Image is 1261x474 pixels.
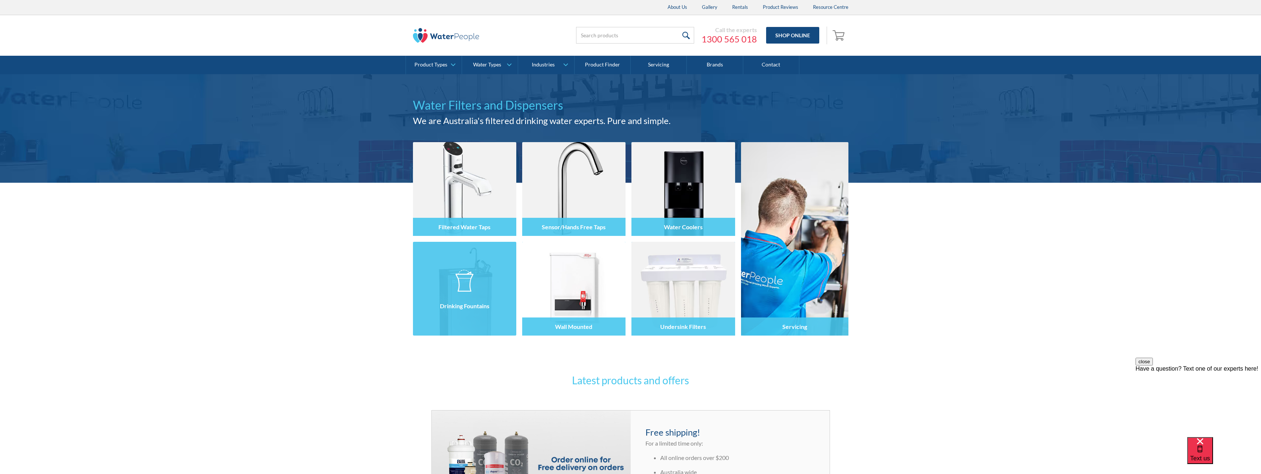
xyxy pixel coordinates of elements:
[542,223,606,230] h4: Sensor/Hands Free Taps
[631,142,735,236] img: Water Coolers
[833,29,847,41] img: shopping cart
[575,56,631,74] a: Product Finder
[555,323,592,330] h4: Wall Mounted
[766,27,819,44] a: Shop Online
[406,56,462,74] a: Product Types
[741,142,848,336] a: Servicing
[831,27,848,44] a: Open empty cart
[413,142,516,236] img: Filtered Water Taps
[462,56,518,74] a: Water Types
[518,56,574,74] a: Industries
[660,453,815,462] li: All online orders over $200
[414,62,447,68] div: Product Types
[702,34,757,45] a: 1300 565 018
[440,302,489,309] h4: Drinking Fountains
[664,223,703,230] h4: Water Coolers
[782,323,807,330] h4: Servicing
[645,426,815,439] h4: Free shipping!
[522,242,626,336] img: Wall Mounted
[438,223,490,230] h4: Filtered Water Taps
[660,323,706,330] h4: Undersink Filters
[687,56,743,74] a: Brands
[631,56,687,74] a: Servicing
[1187,437,1261,474] iframe: podium webchat widget bubble
[413,28,479,43] img: The Water People
[702,26,757,34] div: Call the experts
[522,142,626,236] img: Sensor/Hands Free Taps
[576,27,694,44] input: Search products
[631,242,735,336] img: Undersink Filters
[487,372,775,388] h3: Latest products and offers
[532,62,555,68] div: Industries
[743,56,799,74] a: Contact
[645,439,815,448] p: For a limited time only:
[413,242,516,336] img: Drinking Fountains
[1136,358,1261,446] iframe: podium webchat widget prompt
[473,62,501,68] div: Water Types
